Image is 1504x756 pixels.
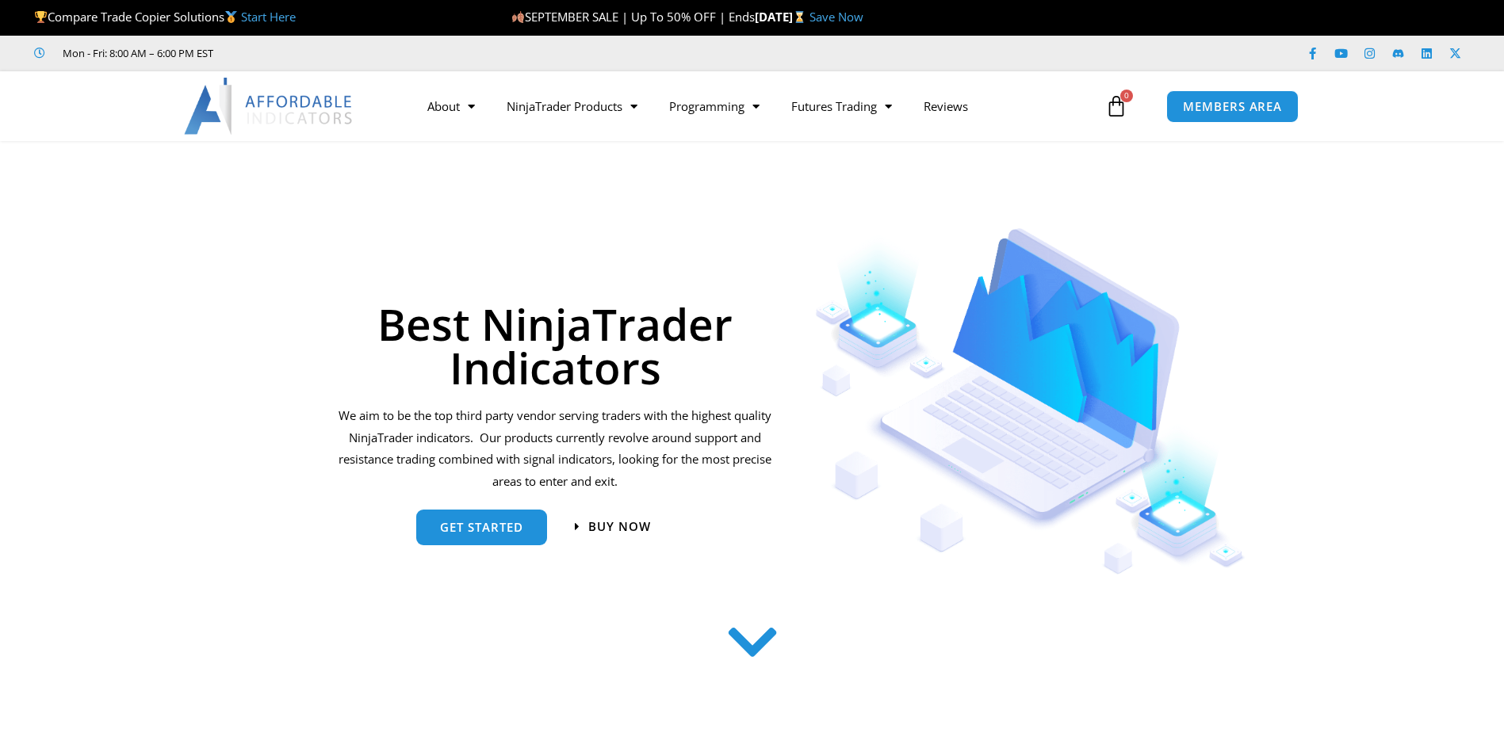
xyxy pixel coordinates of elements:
[588,521,651,533] span: Buy now
[809,9,863,25] a: Save Now
[1166,90,1299,123] a: MEMBERS AREA
[241,9,296,25] a: Start Here
[755,9,809,25] strong: [DATE]
[908,88,984,124] a: Reviews
[235,45,473,61] iframe: Customer reviews powered by Trustpilot
[511,9,755,25] span: SEPTEMBER SALE | Up To 50% OFF | Ends
[59,44,213,63] span: Mon - Fri: 8:00 AM – 6:00 PM EST
[440,521,523,533] span: get started
[411,88,1101,124] nav: Menu
[653,88,775,124] a: Programming
[575,521,651,533] a: Buy now
[184,78,354,135] img: LogoAI | Affordable Indicators – NinjaTrader
[336,302,775,389] h1: Best NinjaTrader Indicators
[512,11,524,23] img: 🍂
[815,228,1246,575] img: Indicators 1 | Affordable Indicators – NinjaTrader
[1183,101,1282,113] span: MEMBERS AREA
[35,11,47,23] img: 🏆
[1081,83,1151,129] a: 0
[416,510,547,545] a: get started
[225,11,237,23] img: 🥇
[491,88,653,124] a: NinjaTrader Products
[794,11,806,23] img: ⌛
[1120,90,1133,102] span: 0
[411,88,491,124] a: About
[34,9,296,25] span: Compare Trade Copier Solutions
[775,88,908,124] a: Futures Trading
[336,405,775,493] p: We aim to be the top third party vendor serving traders with the highest quality NinjaTrader indi...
